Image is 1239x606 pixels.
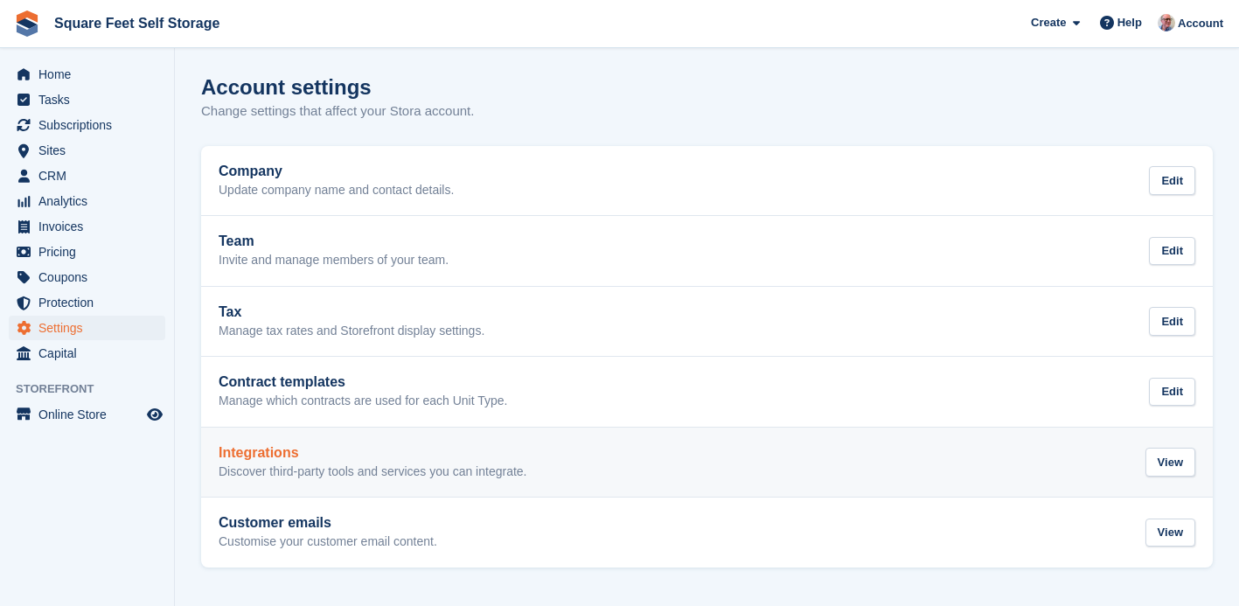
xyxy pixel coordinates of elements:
[219,534,437,550] p: Customise your customer email content.
[38,164,143,188] span: CRM
[9,214,165,239] a: menu
[219,233,449,249] h2: Team
[1145,519,1195,547] div: View
[9,189,165,213] a: menu
[201,498,1213,568] a: Customer emails Customise your customer email content. View
[9,290,165,315] a: menu
[16,380,174,398] span: Storefront
[144,404,165,425] a: Preview store
[219,324,484,339] p: Manage tax rates and Storefront display settings.
[9,341,165,366] a: menu
[38,316,143,340] span: Settings
[9,87,165,112] a: menu
[219,394,507,409] p: Manage which contracts are used for each Unit Type.
[1178,15,1223,32] span: Account
[38,189,143,213] span: Analytics
[9,62,165,87] a: menu
[1031,14,1066,31] span: Create
[38,341,143,366] span: Capital
[9,240,165,264] a: menu
[1117,14,1142,31] span: Help
[219,464,527,480] p: Discover third-party tools and services you can integrate.
[38,240,143,264] span: Pricing
[201,287,1213,357] a: Tax Manage tax rates and Storefront display settings. Edit
[1149,307,1195,336] div: Edit
[201,75,372,99] h1: Account settings
[1149,378,1195,407] div: Edit
[219,374,507,390] h2: Contract templates
[201,357,1213,427] a: Contract templates Manage which contracts are used for each Unit Type. Edit
[1145,448,1195,477] div: View
[9,265,165,289] a: menu
[9,138,165,163] a: menu
[38,290,143,315] span: Protection
[38,265,143,289] span: Coupons
[38,402,143,427] span: Online Store
[201,146,1213,216] a: Company Update company name and contact details. Edit
[201,216,1213,286] a: Team Invite and manage members of your team. Edit
[201,101,474,122] p: Change settings that affect your Stora account.
[47,9,226,38] a: Square Feet Self Storage
[1158,14,1175,31] img: David Greer
[9,316,165,340] a: menu
[201,428,1213,498] a: Integrations Discover third-party tools and services you can integrate. View
[9,402,165,427] a: menu
[38,113,143,137] span: Subscriptions
[219,183,454,199] p: Update company name and contact details.
[1149,166,1195,195] div: Edit
[219,445,527,461] h2: Integrations
[38,62,143,87] span: Home
[219,164,454,179] h2: Company
[38,87,143,112] span: Tasks
[9,164,165,188] a: menu
[38,214,143,239] span: Invoices
[219,304,484,320] h2: Tax
[219,515,437,531] h2: Customer emails
[9,113,165,137] a: menu
[219,253,449,268] p: Invite and manage members of your team.
[14,10,40,37] img: stora-icon-8386f47178a22dfd0bd8f6a31ec36ba5ce8667c1dd55bd0f319d3a0aa187defe.svg
[1149,237,1195,266] div: Edit
[38,138,143,163] span: Sites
